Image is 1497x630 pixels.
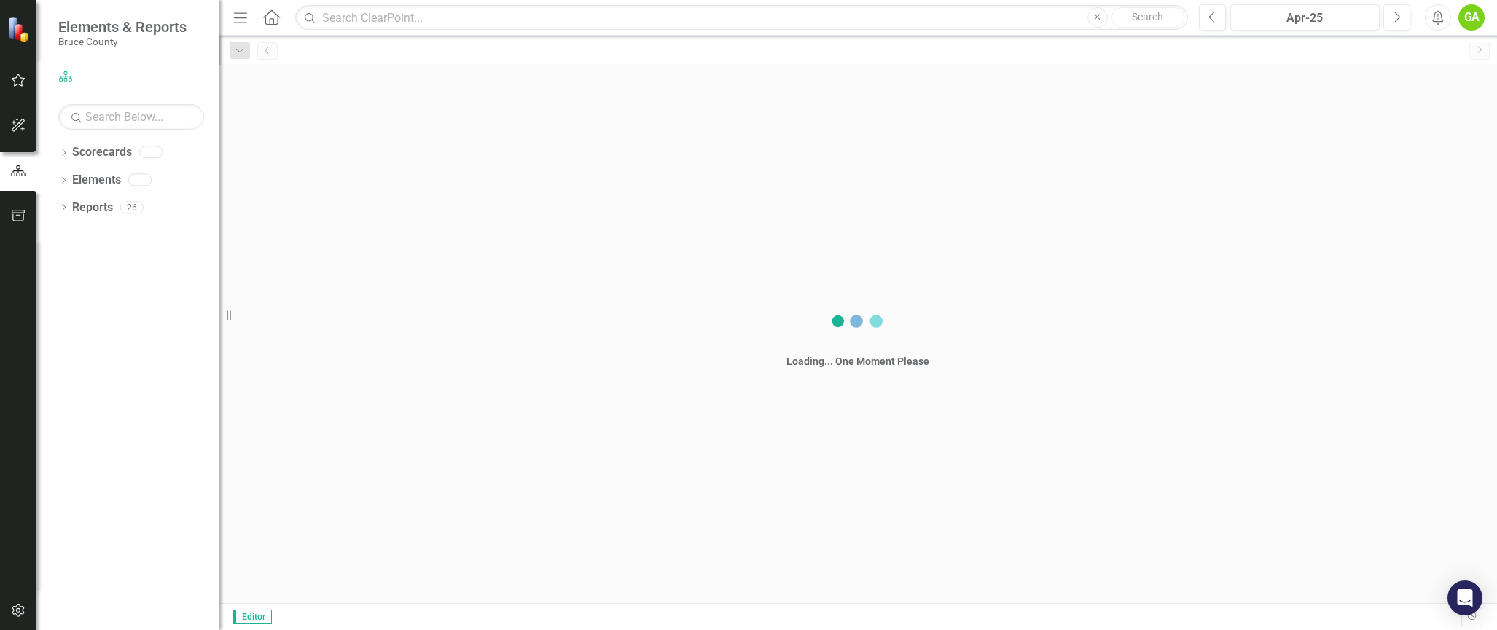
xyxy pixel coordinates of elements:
a: Reports [72,200,113,216]
button: GA [1458,4,1485,31]
input: Search ClearPoint... [295,5,1188,31]
button: Apr-25 [1230,4,1380,31]
img: ClearPoint Strategy [7,17,33,42]
div: Apr-25 [1235,9,1375,27]
span: Elements & Reports [58,18,187,36]
div: Open Intercom Messenger [1447,580,1482,615]
div: Loading... One Moment Please [786,354,929,369]
a: Elements [72,172,121,189]
input: Search Below... [58,104,204,130]
span: Editor [233,610,272,624]
a: Scorecards [72,144,132,161]
button: Search [1111,7,1184,28]
small: Bruce County [58,36,187,47]
div: 26 [120,201,144,213]
span: Search [1132,11,1163,23]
